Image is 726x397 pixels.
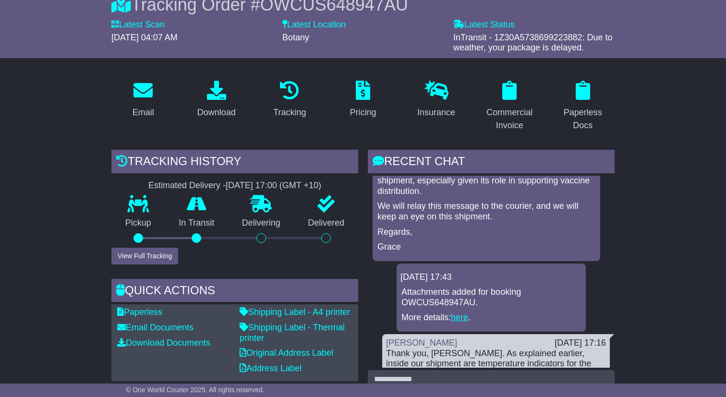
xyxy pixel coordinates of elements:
[240,323,345,343] a: Shipping Label - Thermal printer
[453,33,613,53] span: InTransit - 1Z30A5738699223882: Due to weather, your package is delayed.
[111,248,178,265] button: View Full Tracking
[294,218,359,229] p: Delivered
[226,180,321,191] div: [DATE] 17:00 (GMT +10)
[282,20,346,30] label: Latest Location
[368,150,615,176] div: RECENT CHAT
[282,33,309,42] span: Botany
[126,77,160,122] a: Email
[273,106,306,119] div: Tracking
[350,106,376,119] div: Pricing
[117,323,194,332] a: Email Documents
[111,279,358,305] div: Quick Actions
[377,201,595,222] p: We will relay this message to the courier, and we will keep an eye on this shipment.
[191,77,242,122] a: Download
[111,180,358,191] div: Estimated Delivery -
[111,20,165,30] label: Latest Scan
[240,307,350,317] a: Shipping Label - A4 printer
[484,106,535,132] div: Commercial Invoice
[401,313,581,323] p: More details: .
[228,218,294,229] p: Delivering
[377,242,595,253] p: Grace
[401,287,581,308] p: Attachments added for booking OWCUS648947AU.
[451,313,468,322] a: here
[557,106,608,132] div: Paperless Docs
[267,77,312,122] a: Tracking
[111,150,358,176] div: Tracking history
[417,106,455,119] div: Insurance
[133,106,154,119] div: Email
[478,77,542,135] a: Commercial Invoice
[240,363,302,373] a: Address Label
[117,307,162,317] a: Paperless
[555,338,606,349] div: [DATE] 17:16
[377,155,595,196] p: Thank you for your message, and I completely understand the urgency and importance of this shipme...
[126,386,265,394] span: © One World Courier 2025. All rights reserved.
[377,227,595,238] p: Regards,
[117,338,210,348] a: Download Documents
[551,77,615,135] a: Paperless Docs
[111,218,165,229] p: Pickup
[111,33,178,42] span: [DATE] 04:07 AM
[240,348,333,358] a: Original Address Label
[453,20,515,30] label: Latest Status
[344,77,383,122] a: Pricing
[165,218,229,229] p: In Transit
[400,272,582,283] div: [DATE] 17:43
[197,106,236,119] div: Download
[386,338,457,348] a: [PERSON_NAME]
[411,77,461,122] a: Insurance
